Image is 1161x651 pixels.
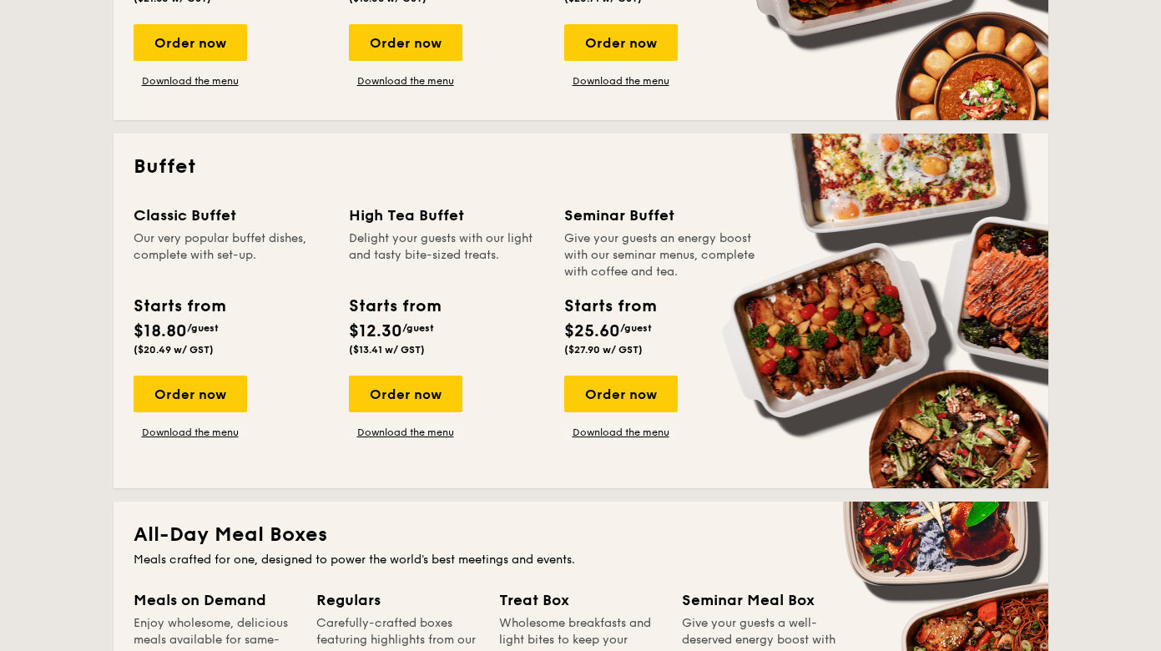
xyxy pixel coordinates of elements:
a: Download the menu [564,74,678,88]
div: Order now [134,376,247,412]
a: Download the menu [134,74,247,88]
span: /guest [620,322,652,334]
div: Order now [134,24,247,61]
span: ($13.41 w/ GST) [349,344,425,356]
span: $12.30 [349,321,402,341]
div: High Tea Buffet [349,204,544,227]
div: Order now [349,24,462,61]
div: Meals crafted for one, designed to power the world's best meetings and events. [134,552,1028,568]
div: Seminar Meal Box [682,588,845,612]
div: Our very popular buffet dishes, complete with set-up. [134,230,329,280]
div: Delight your guests with our light and tasty bite-sized treats. [349,230,544,280]
a: Download the menu [134,426,247,439]
div: Order now [564,24,678,61]
h2: Buffet [134,154,1028,180]
a: Download the menu [564,426,678,439]
div: Order now [564,376,678,412]
span: $18.80 [134,321,187,341]
div: Starts from [134,294,225,319]
div: Order now [349,376,462,412]
span: /guest [187,322,219,334]
h2: All-Day Meal Boxes [134,522,1028,548]
div: Starts from [564,294,655,319]
a: Download the menu [349,426,462,439]
span: $25.60 [564,321,620,341]
div: Classic Buffet [134,204,329,227]
div: Give your guests an energy boost with our seminar menus, complete with coffee and tea. [564,230,760,280]
div: Seminar Buffet [564,204,760,227]
div: Regulars [316,588,479,612]
span: /guest [402,322,434,334]
div: Meals on Demand [134,588,296,612]
div: Starts from [349,294,440,319]
a: Download the menu [349,74,462,88]
span: ($27.90 w/ GST) [564,344,643,356]
span: ($20.49 w/ GST) [134,344,214,356]
div: Treat Box [499,588,662,612]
